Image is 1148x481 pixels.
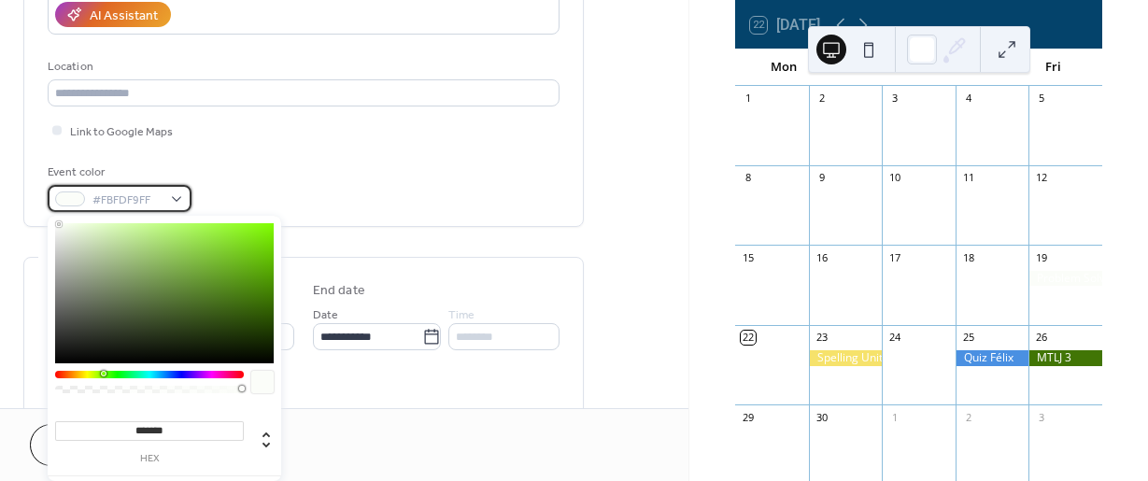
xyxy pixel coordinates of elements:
div: 3 [1034,410,1048,424]
div: 24 [887,331,901,345]
div: 10 [887,171,901,185]
div: 9 [815,171,829,185]
div: Mon [750,49,817,86]
div: 19 [1034,250,1048,264]
button: AI Assistant [55,2,171,27]
div: 8 [741,171,755,185]
div: Dictée 3 [735,430,809,446]
div: End date [313,281,365,301]
div: 25 [961,331,975,345]
span: Link to Google Maps [70,122,173,142]
div: 11 [961,171,975,185]
div: 1 [741,92,755,106]
span: Time [448,305,475,325]
div: Spelling Unit 2 [809,350,883,366]
div: 1 [887,410,901,424]
div: 2 [961,410,975,424]
div: MTLJ 3 [1028,350,1102,366]
span: Date [313,305,338,325]
div: 26 [1034,331,1048,345]
div: Problem Solver 3 [1028,271,1102,287]
div: Fri [1020,49,1087,86]
div: 3 [887,92,901,106]
div: 17 [887,250,901,264]
div: Location [48,57,556,77]
div: 18 [961,250,975,264]
span: #FBFDF9FF [92,191,162,210]
div: 4 [961,92,975,106]
label: hex [55,454,244,464]
div: 12 [1034,171,1048,185]
div: 29 [741,410,755,424]
div: 15 [741,250,755,264]
div: Quiz Félix [956,350,1029,366]
div: 23 [815,331,829,345]
div: Event color [48,163,188,182]
div: 5 [1034,92,1048,106]
div: 16 [815,250,829,264]
div: 22 [741,331,755,345]
button: Cancel [30,424,145,466]
div: 30 [815,410,829,424]
div: AI Assistant [90,7,158,26]
div: 2 [815,92,829,106]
